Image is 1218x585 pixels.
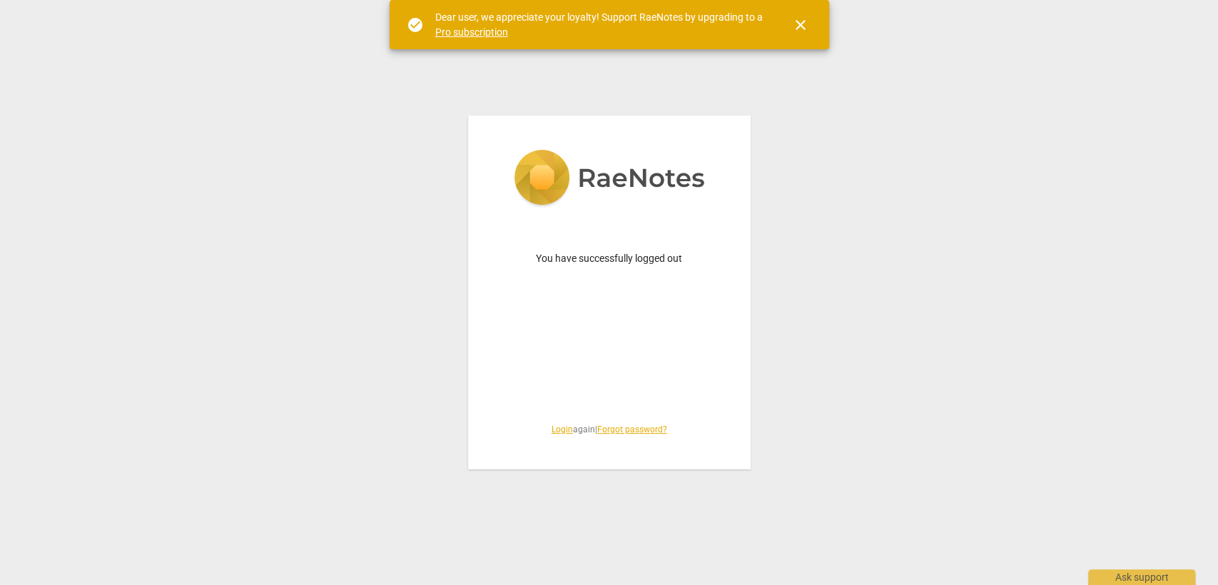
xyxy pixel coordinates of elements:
[792,16,809,34] span: close
[435,26,508,38] a: Pro subscription
[597,424,667,434] a: Forgot password?
[407,16,424,34] span: check_circle
[783,8,818,42] button: Close
[435,10,766,39] div: Dear user, we appreciate your loyalty! Support RaeNotes by upgrading to a
[502,251,716,266] p: You have successfully logged out
[514,150,705,208] img: 5ac2273c67554f335776073100b6d88f.svg
[552,424,573,434] a: Login
[1088,569,1195,585] div: Ask support
[502,424,716,436] span: again |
